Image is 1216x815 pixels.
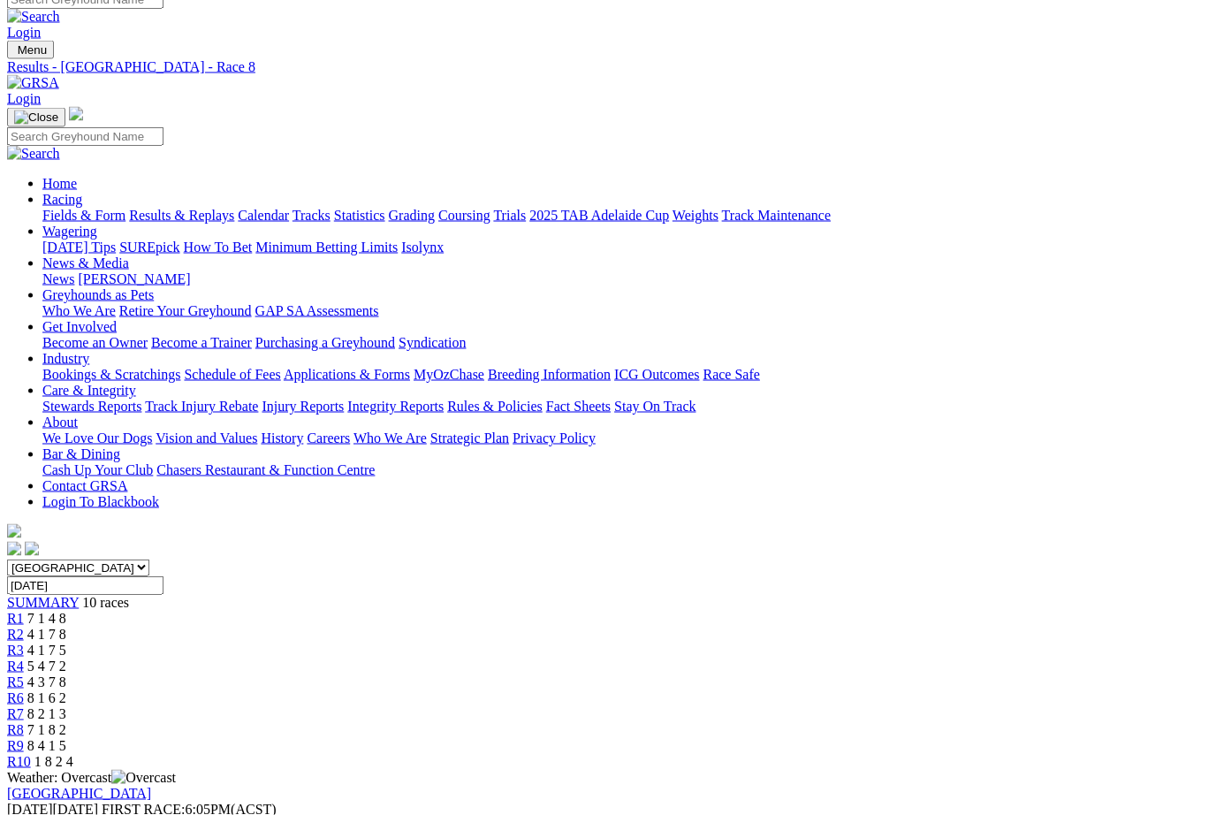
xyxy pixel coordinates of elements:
[42,415,78,430] a: About
[69,107,83,121] img: logo-grsa-white.png
[27,659,66,674] span: 5 4 7 2
[7,659,24,674] a: R4
[529,208,669,223] a: 2025 TAB Adelaide Cup
[7,576,163,595] input: Select date
[27,674,66,689] span: 4 3 7 8
[42,430,152,446] a: We Love Our Dogs
[7,627,24,642] a: R2
[493,208,526,223] a: Trials
[42,287,154,302] a: Greyhounds as Pets
[614,367,699,382] a: ICG Outcomes
[7,754,31,769] a: R10
[42,399,141,414] a: Stewards Reports
[347,399,444,414] a: Integrity Reports
[111,770,176,786] img: Overcast
[42,303,116,318] a: Who We Are
[7,524,21,538] img: logo-grsa-white.png
[119,240,179,255] a: SUREpick
[42,335,148,350] a: Become an Owner
[7,738,24,753] span: R9
[7,706,24,721] a: R7
[151,335,252,350] a: Become a Trainer
[7,59,1209,75] a: Results - [GEOGRAPHIC_DATA] - Race 8
[27,722,66,737] span: 7 1 8 2
[27,738,66,753] span: 8 4 1 5
[184,367,280,382] a: Schedule of Fees
[284,367,410,382] a: Applications & Forms
[7,91,41,106] a: Login
[255,303,379,318] a: GAP SA Assessments
[7,41,54,59] button: Toggle navigation
[42,351,89,366] a: Industry
[438,208,490,223] a: Coursing
[129,208,234,223] a: Results & Replays
[414,367,484,382] a: MyOzChase
[42,224,97,239] a: Wagering
[18,43,47,57] span: Menu
[430,430,509,446] a: Strategic Plan
[27,643,66,658] span: 4 1 7 5
[7,770,176,785] span: Weather: Overcast
[7,25,41,40] a: Login
[261,430,303,446] a: History
[184,240,253,255] a: How To Bet
[7,722,24,737] a: R8
[42,462,153,477] a: Cash Up Your Club
[25,542,39,556] img: twitter.svg
[307,430,350,446] a: Careers
[513,430,596,446] a: Privacy Policy
[82,595,129,610] span: 10 races
[42,271,1209,287] div: News & Media
[7,786,151,801] a: [GEOGRAPHIC_DATA]
[722,208,831,223] a: Track Maintenance
[42,462,1209,478] div: Bar & Dining
[27,611,66,626] span: 7 1 4 8
[42,271,74,286] a: News
[7,127,163,146] input: Search
[42,335,1209,351] div: Get Involved
[255,240,398,255] a: Minimum Betting Limits
[7,9,60,25] img: Search
[27,627,66,642] span: 4 1 7 8
[42,240,116,255] a: [DATE] Tips
[7,674,24,689] a: R5
[255,335,395,350] a: Purchasing a Greyhound
[7,595,79,610] a: SUMMARY
[156,462,375,477] a: Chasers Restaurant & Function Centre
[703,367,759,382] a: Race Safe
[42,478,127,493] a: Contact GRSA
[42,192,82,207] a: Racing
[7,643,24,658] span: R3
[145,399,258,414] a: Track Injury Rebate
[399,335,466,350] a: Syndication
[7,690,24,705] a: R6
[42,240,1209,255] div: Wagering
[119,303,252,318] a: Retire Your Greyhound
[546,399,611,414] a: Fact Sheets
[14,110,58,125] img: Close
[42,303,1209,319] div: Greyhounds as Pets
[34,754,73,769] span: 1 8 2 4
[7,611,24,626] a: R1
[7,146,60,162] img: Search
[42,367,180,382] a: Bookings & Scratchings
[42,255,129,270] a: News & Media
[42,446,120,461] a: Bar & Dining
[42,399,1209,415] div: Care & Integrity
[614,399,695,414] a: Stay On Track
[7,108,65,127] button: Toggle navigation
[389,208,435,223] a: Grading
[334,208,385,223] a: Statistics
[7,75,59,91] img: GRSA
[42,430,1209,446] div: About
[42,208,1209,224] div: Racing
